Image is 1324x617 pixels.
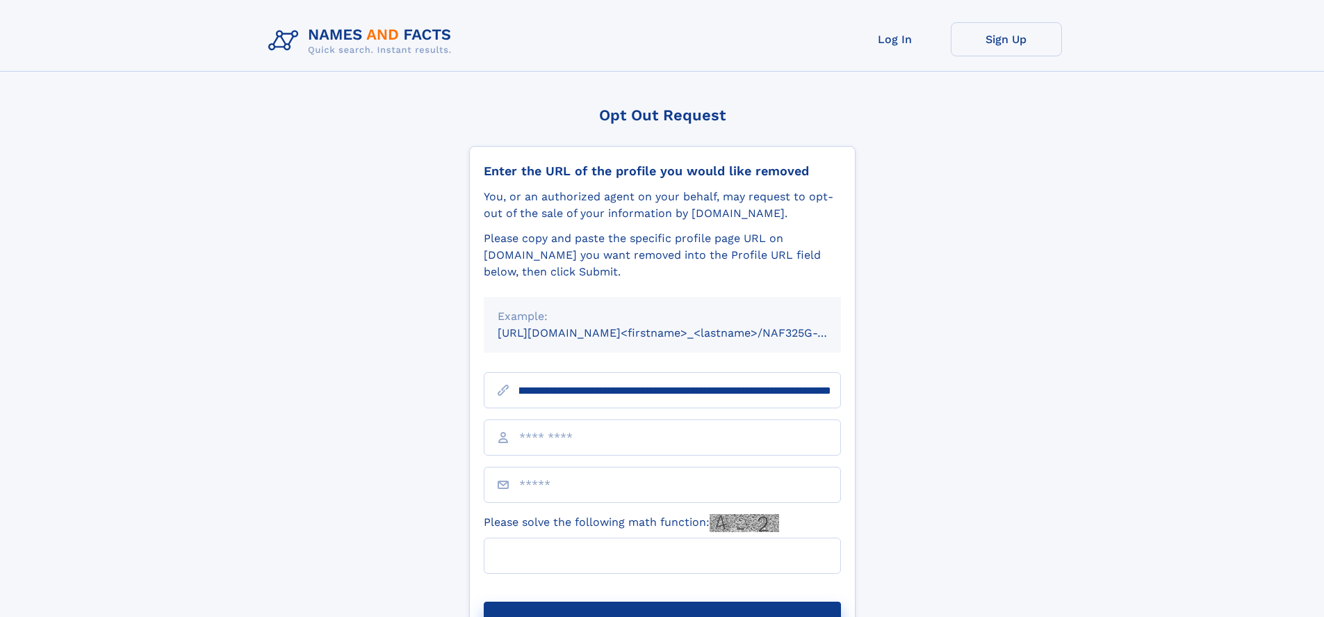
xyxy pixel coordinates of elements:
[498,326,867,339] small: [URL][DOMAIN_NAME]<firstname>_<lastname>/NAF325G-xxxxxxxx
[484,230,841,280] div: Please copy and paste the specific profile page URL on [DOMAIN_NAME] you want removed into the Pr...
[484,163,841,179] div: Enter the URL of the profile you would like removed
[840,22,951,56] a: Log In
[498,308,827,325] div: Example:
[263,22,463,60] img: Logo Names and Facts
[469,106,856,124] div: Opt Out Request
[951,22,1062,56] a: Sign Up
[484,189,841,222] div: You, or an authorized agent on your behalf, may request to opt-out of the sale of your informatio...
[484,514,779,532] label: Please solve the following math function:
